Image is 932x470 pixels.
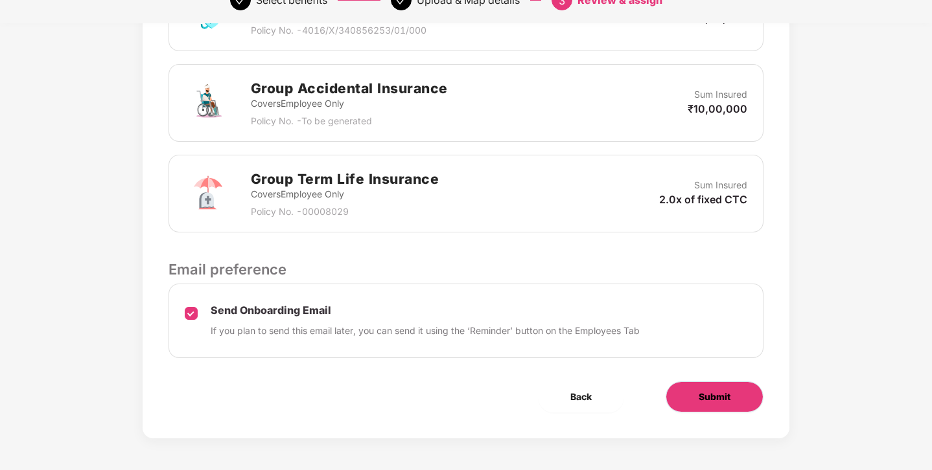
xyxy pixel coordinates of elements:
p: Sum Insured [694,87,747,102]
h2: Group Accidental Insurance [251,78,448,99]
span: Submit [699,390,730,404]
p: Email preference [169,258,764,280]
h2: Group Term Life Insurance [251,168,439,190]
p: Policy No. - 00008029 [251,205,439,219]
p: Sum Insured [694,178,747,192]
p: ₹10,00,000 [688,102,747,116]
p: Policy No. - To be generated [251,114,448,128]
p: If you plan to send this email later, you can send it using the ‘Reminder’ button on the Employee... [211,324,640,338]
p: Covers Employee Only [251,187,439,201]
button: Submit [666,381,763,412]
p: Policy No. - 4016/X/340856253/01/000 [251,23,513,38]
p: 2.0x of fixed CTC [659,192,747,207]
p: Covers Employee Only [251,96,448,111]
button: Back [538,381,624,412]
span: Back [570,390,592,404]
p: Send Onboarding Email [211,304,640,317]
img: svg+xml;base64,PHN2ZyB4bWxucz0iaHR0cDovL3d3dy53My5vcmcvMjAwMC9zdmciIHdpZHRoPSI3MiIgaGVpZ2h0PSI3Mi... [185,80,231,126]
img: svg+xml;base64,PHN2ZyB4bWxucz0iaHR0cDovL3d3dy53My5vcmcvMjAwMC9zdmciIHdpZHRoPSI3MiIgaGVpZ2h0PSI3Mi... [185,170,231,217]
